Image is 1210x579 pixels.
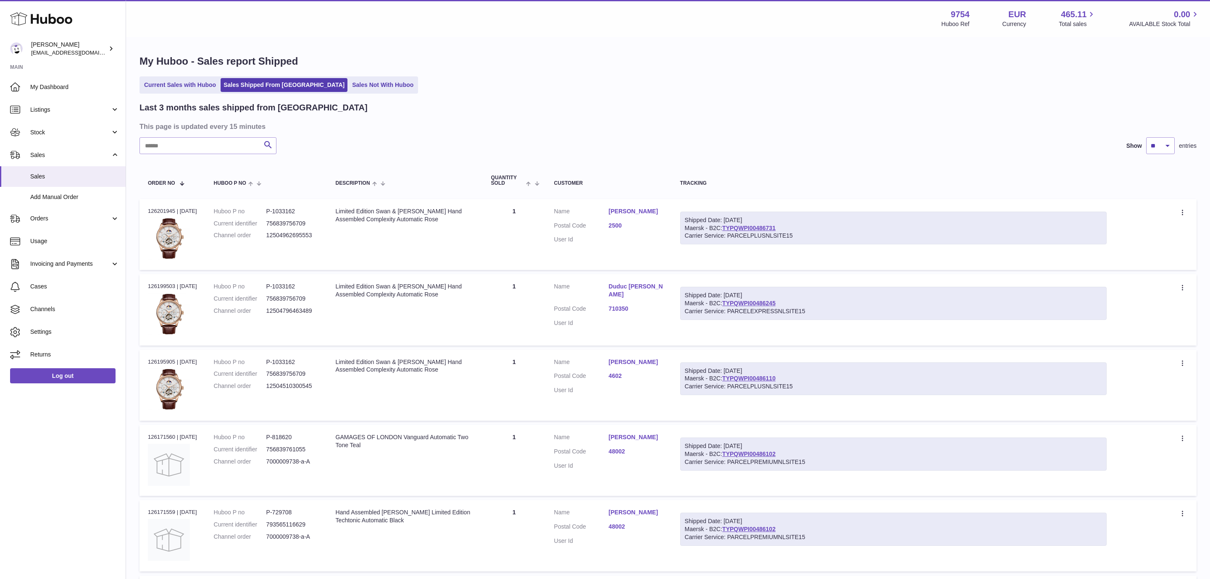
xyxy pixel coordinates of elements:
span: Sales [30,173,119,181]
div: Currency [1002,20,1026,28]
span: Returns [30,351,119,359]
dd: 7000009738-a-A [266,458,319,466]
td: 1 [483,500,546,571]
a: TYPQWPI00486102 [722,526,776,532]
div: Shipped Date: [DATE] [685,367,1102,375]
dt: Current identifier [214,370,266,378]
a: 465.11 Total sales [1059,9,1096,28]
div: Maersk - B2C: [680,287,1107,320]
span: Total sales [1059,20,1096,28]
a: 4602 [609,372,663,380]
div: Carrier Service: PARCELPREMIUMNLSITE15 [685,458,1102,466]
span: My Dashboard [30,83,119,91]
span: Add Manual Order [30,193,119,201]
a: Sales Shipped From [GEOGRAPHIC_DATA] [221,78,347,92]
td: 1 [483,274,546,345]
dd: 12504962695553 [266,231,319,239]
dt: Current identifier [214,295,266,303]
img: no-photo.jpg [148,444,190,486]
strong: EUR [1008,9,1026,20]
a: 48002 [609,448,663,456]
dt: Current identifier [214,220,266,228]
dd: 12504796463489 [266,307,319,315]
a: TYPQWPI00486731 [722,225,776,231]
dt: User Id [554,319,609,327]
div: 126171559 | [DATE] [148,508,197,516]
a: Log out [10,368,116,383]
dt: User Id [554,236,609,244]
dd: 756839756709 [266,370,319,378]
div: 126199503 | [DATE] [148,283,197,290]
div: Maersk - B2C: [680,438,1107,471]
div: [PERSON_NAME] [31,41,107,57]
span: AVAILABLE Stock Total [1129,20,1200,28]
div: Limited Edition Swan & [PERSON_NAME] Hand Assembled Complexity Automatic Rose [336,283,474,299]
div: Carrier Service: PARCELEXPRESSNLSITE15 [685,307,1102,315]
img: 97541756811602.jpg [148,368,190,410]
div: Maersk - B2C: [680,212,1107,245]
h1: My Huboo - Sales report Shipped [139,55,1197,68]
a: TYPQWPI00486110 [722,375,776,382]
div: Shipped Date: [DATE] [685,216,1102,224]
h3: This page is updated every 15 minutes [139,122,1194,131]
dt: Current identifier [214,445,266,453]
span: Channels [30,305,119,313]
dt: Channel order [214,231,266,239]
a: TYPQWPI00486245 [722,300,776,307]
dt: Channel order [214,307,266,315]
a: 710350 [609,305,663,313]
td: 1 [483,350,546,421]
div: Maersk - B2C: [680,362,1107,396]
dt: Channel order [214,458,266,466]
div: Tracking [680,181,1107,186]
div: Shipped Date: [DATE] [685,442,1102,450]
dt: Huboo P no [214,358,266,366]
a: Sales Not With Huboo [349,78,416,92]
span: entries [1179,142,1197,150]
a: [PERSON_NAME] [609,358,663,366]
dt: Huboo P no [214,283,266,291]
span: Order No [148,181,175,186]
img: 97541756811602.jpg [148,293,190,335]
dt: Postal Code [554,372,609,382]
dt: Huboo P no [214,508,266,516]
dt: User Id [554,462,609,470]
div: Hand Assembled [PERSON_NAME] Limited Edition Techtonic Automatic Black [336,508,474,524]
div: Customer [554,181,663,186]
dt: Name [554,283,609,301]
dt: Name [554,358,609,368]
span: Huboo P no [214,181,246,186]
td: 1 [483,199,546,270]
div: 126195905 | [DATE] [148,358,197,366]
a: Current Sales with Huboo [141,78,219,92]
span: Sales [30,151,110,159]
dt: Huboo P no [214,433,266,441]
div: Huboo Ref [942,20,970,28]
dd: P-1033162 [266,207,319,215]
span: 465.11 [1061,9,1086,20]
div: 126171560 | [DATE] [148,433,197,441]
span: Description [336,181,370,186]
span: Quantity Sold [491,175,524,186]
img: no-photo.jpg [148,519,190,561]
dd: 756839756709 [266,220,319,228]
h2: Last 3 months sales shipped from [GEOGRAPHIC_DATA] [139,102,368,113]
span: Usage [30,237,119,245]
dt: Name [554,207,609,217]
dd: 793565116629 [266,521,319,529]
dt: User Id [554,537,609,545]
td: 1 [483,425,546,496]
dt: Channel order [214,533,266,541]
div: 126201945 | [DATE] [148,207,197,215]
a: [PERSON_NAME] [609,433,663,441]
a: [PERSON_NAME] [609,207,663,215]
span: 0.00 [1174,9,1190,20]
span: Settings [30,328,119,336]
label: Show [1126,142,1142,150]
div: Limited Edition Swan & [PERSON_NAME] Hand Assembled Complexity Automatic Rose [336,207,474,223]
dt: Huboo P no [214,207,266,215]
strong: 9754 [951,9,970,20]
div: Carrier Service: PARCELPLUSNLSITE15 [685,232,1102,240]
div: Limited Edition Swan & [PERSON_NAME] Hand Assembled Complexity Automatic Rose [336,358,474,374]
dd: 756839756709 [266,295,319,303]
